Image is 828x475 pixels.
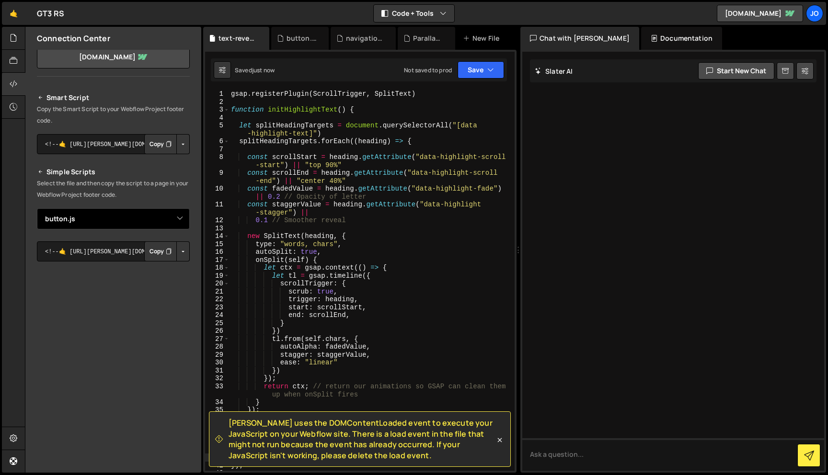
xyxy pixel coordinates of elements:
[37,241,190,261] textarea: <!--🤙 [URL][PERSON_NAME][DOMAIN_NAME]> <script>document.addEventListener("DOMContentLoaded", func...
[205,438,230,446] div: 39
[641,27,722,50] div: Documentation
[205,114,230,122] div: 4
[205,232,230,240] div: 14
[37,166,190,178] h2: Simple Scripts
[205,146,230,154] div: 7
[205,295,230,304] div: 22
[205,327,230,335] div: 26
[205,264,230,272] div: 18
[252,66,275,74] div: just now
[205,122,230,137] div: 5
[205,98,230,106] div: 2
[205,106,230,114] div: 3
[535,67,573,76] h2: Slater AI
[205,343,230,351] div: 28
[205,319,230,328] div: 25
[205,430,230,438] div: 38
[205,406,230,414] div: 35
[458,61,504,79] button: Save
[205,335,230,343] div: 27
[37,33,110,44] h2: Connection Center
[37,45,190,68] a: [DOMAIN_NAME]
[205,216,230,225] div: 12
[205,280,230,288] div: 20
[205,304,230,312] div: 23
[205,359,230,367] div: 30
[37,8,64,19] div: GT3 RS
[205,383,230,398] div: 33
[205,311,230,319] div: 24
[463,34,503,43] div: New File
[287,34,317,43] div: button.js
[205,414,230,422] div: 36
[205,288,230,296] div: 21
[205,367,230,375] div: 31
[205,201,230,216] div: 11
[346,34,384,43] div: navigation.js
[229,418,495,461] span: [PERSON_NAME] uses the DOMContentLoaded event to execute your JavaScript on your Webflow site. Th...
[144,241,177,261] button: Copy
[205,185,230,201] div: 10
[205,351,230,359] div: 29
[144,241,190,261] div: Button group with nested dropdown
[717,5,803,22] a: [DOMAIN_NAME]
[205,256,230,264] div: 17
[205,90,230,98] div: 1
[374,5,454,22] button: Code + Tools
[2,2,25,25] a: 🤙
[413,34,444,43] div: Parallax.js
[218,34,257,43] div: text-reveal.js
[205,374,230,383] div: 32
[144,134,190,154] div: Button group with nested dropdown
[698,62,774,79] button: Start new chat
[235,66,275,74] div: Saved
[37,134,190,154] textarea: <!--🤙 [URL][PERSON_NAME][DOMAIN_NAME]> <script>document.addEventListener("DOMContentLoaded", func...
[205,398,230,407] div: 34
[806,5,823,22] a: Jo
[205,153,230,169] div: 8
[205,446,230,454] div: 40
[520,27,639,50] div: Chat with [PERSON_NAME]
[205,272,230,280] div: 19
[404,66,452,74] div: Not saved to prod
[37,103,190,126] p: Copy the Smart Script to your Webflow Project footer code.
[205,137,230,146] div: 6
[205,453,230,462] div: 41
[37,178,190,201] p: Select the file and then copy the script to a page in your Webflow Project footer code.
[144,134,177,154] button: Copy
[205,462,230,470] div: 42
[37,92,190,103] h2: Smart Script
[205,422,230,430] div: 37
[205,169,230,185] div: 9
[205,240,230,249] div: 15
[205,225,230,233] div: 13
[37,370,191,456] iframe: YouTube video player
[37,277,191,363] iframe: YouTube video player
[205,248,230,256] div: 16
